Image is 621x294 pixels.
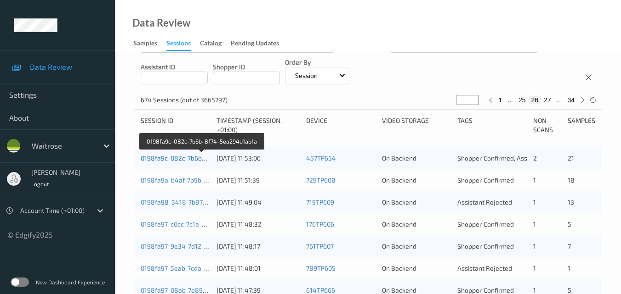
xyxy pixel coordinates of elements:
[306,286,335,294] a: 614TP606
[533,242,536,250] span: 1
[306,242,334,250] a: 761TP607
[132,18,190,28] div: Data Review
[141,198,265,206] a: 0198fa98-5418-7b87-ba6b-d2b4f181c504
[568,286,571,294] span: 5
[216,116,300,134] div: Timestamp (Session, +01:00)
[533,264,536,272] span: 1
[554,96,565,104] button: ...
[457,116,527,134] div: Tags
[292,71,321,80] p: Session
[306,264,336,272] a: 789TP605
[216,264,300,273] div: [DATE] 11:48:01
[216,242,300,251] div: [DATE] 11:48:17
[568,264,570,272] span: 1
[133,39,157,50] div: Samples
[141,95,228,105] p: 674 Sessions (out of 3665797)
[166,37,200,51] a: Sessions
[533,286,536,294] span: 1
[457,242,514,250] span: Shopper Confirmed
[533,154,537,162] span: 2
[141,62,208,72] p: Assistant ID
[231,37,288,50] a: Pending Updates
[306,220,334,228] a: 176TP606
[382,154,451,163] div: On Backend
[382,242,451,251] div: On Backend
[306,154,336,162] a: 457TP654
[568,242,571,250] span: 7
[231,39,279,50] div: Pending Updates
[568,220,571,228] span: 5
[541,96,554,104] button: 27
[166,39,191,51] div: Sessions
[306,198,334,206] a: 719TP609
[382,198,451,207] div: On Backend
[133,37,166,50] a: Samples
[564,96,577,104] button: 34
[306,176,336,184] a: 729TP608
[141,220,262,228] a: 0198fa97-c0cc-7c1a-9dbe-8ab12d15cee2
[533,198,536,206] span: 1
[141,286,267,294] a: 0198fa97-08ab-7e89-ac5e-85403b95825f
[216,198,300,207] div: [DATE] 11:49:04
[200,37,231,50] a: Catalog
[200,39,222,50] div: Catalog
[457,286,514,294] span: Shopper Confirmed
[141,116,210,134] div: Session ID
[568,154,574,162] span: 21
[216,176,300,185] div: [DATE] 11:51:39
[141,242,262,250] a: 0198fa97-9e34-7d12-bc30-41a3a4c13fd0
[382,176,451,185] div: On Backend
[141,264,264,272] a: 0198fa97-5eab-7cda-be68-339a71c93a47
[516,96,529,104] button: 25
[529,96,541,104] button: 26
[457,154,575,162] span: Shopper Confirmed, Assistant Confirmed
[285,58,349,67] p: Order By
[533,220,536,228] span: 1
[382,264,451,273] div: On Backend
[568,198,574,206] span: 13
[457,176,514,184] span: Shopper Confirmed
[457,220,514,228] span: Shopper Confirmed
[505,96,516,104] button: ...
[216,220,300,229] div: [DATE] 11:48:32
[533,116,561,134] div: Non Scans
[306,116,376,134] div: Device
[141,176,263,184] a: 0198fa9a-b4af-7b9b-a6df-d98760b357c0
[382,116,451,134] div: Video Storage
[216,154,300,163] div: [DATE] 11:53:06
[457,264,512,272] span: Assistant Rejected
[382,220,451,229] div: On Backend
[141,154,264,162] a: 0198fa9c-082c-7b6b-8f74-5ea294d1ab1a
[213,62,280,72] p: Shopper ID
[568,116,595,134] div: Samples
[457,198,512,206] span: Assistant Rejected
[496,96,505,104] button: 1
[533,176,536,184] span: 1
[568,176,575,184] span: 18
